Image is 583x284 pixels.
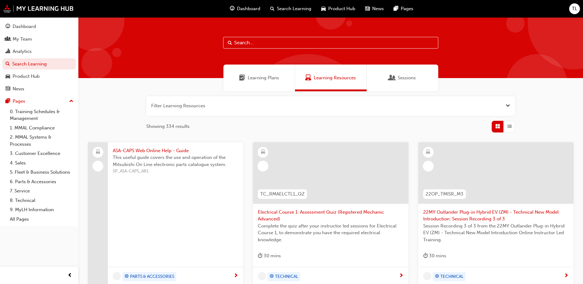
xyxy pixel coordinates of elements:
[398,74,416,81] span: Sessions
[130,273,174,280] span: PARTS & ACCESSORIES
[2,96,76,107] button: Pages
[367,65,438,91] a: SessionsSessions
[237,5,260,12] span: Dashboard
[239,74,245,81] span: Learning Plans
[6,49,10,54] span: chart-icon
[2,58,76,70] a: Search Learning
[435,273,439,281] span: target-icon
[6,24,10,30] span: guage-icon
[113,272,121,280] span: undefined-icon
[230,5,234,13] span: guage-icon
[6,37,10,42] span: people-icon
[2,34,76,45] a: My Team
[13,98,25,105] div: Pages
[360,2,389,15] a: news-iconNews
[295,65,367,91] a: Learning ResourcesLearning Resources
[426,191,463,198] span: 22OP_TMISR_M3
[146,123,190,130] span: Showing 334 results
[7,158,76,168] a: 4. Sales
[113,154,238,168] span: This useful guide covers the use and operation of the Mitsubishi On Line electronic parts catalog...
[68,272,72,279] span: prev-icon
[2,46,76,57] a: Analytics
[7,186,76,196] a: 7. Service
[7,107,76,123] a: 0. Training Schedules & Management
[7,132,76,149] a: 2. MMAL Systems & Processes
[7,196,76,205] a: 8. Technical
[270,5,274,13] span: search-icon
[113,168,238,175] span: SP_ASA-CAPS_AR1
[423,252,428,260] span: duration-icon
[13,73,40,80] div: Product Hub
[265,2,316,15] a: search-iconSearch Learning
[506,102,510,109] button: Open the filter
[314,74,356,81] span: Learning Resources
[564,273,569,279] span: next-icon
[13,36,32,43] div: My Team
[389,2,418,15] a: pages-iconPages
[6,61,10,67] span: search-icon
[7,149,76,158] a: 3. Customer Excellence
[258,252,281,260] div: 30 mins
[305,74,311,81] span: Learning Resources
[507,123,512,130] span: List
[3,5,74,13] img: mmal
[569,3,580,14] button: TL
[2,20,76,96] button: DashboardMy TeamAnalyticsSearch LearningProduct HubNews
[223,37,438,49] input: Search...
[13,85,24,93] div: News
[225,2,265,15] a: guage-iconDashboard
[113,147,238,154] span: ASA-CAPS Web Online Help - Guide
[260,191,305,198] span: TC_RMAELCTL1_QZ
[6,74,10,79] span: car-icon
[328,5,355,12] span: Product Hub
[394,5,398,13] span: pages-icon
[399,273,404,279] span: next-icon
[6,86,10,92] span: news-icon
[572,5,577,12] span: TL
[258,272,266,280] span: undefined-icon
[365,5,370,13] span: news-icon
[234,273,238,279] span: next-icon
[423,209,569,223] span: 22MY Outlander Plug-in Hybrid EV (ZM) - Technical New Model Introduction: Session Recording 3 of 3
[401,5,413,12] span: Pages
[270,273,274,281] span: target-icon
[261,148,265,156] span: learningResourceType_ELEARNING-icon
[426,148,430,156] span: learningResourceType_ELEARNING-icon
[7,215,76,224] a: All Pages
[69,97,73,105] span: up-icon
[440,273,463,280] span: TECHNICAL
[2,71,76,82] a: Product Hub
[7,205,76,215] a: 9. MyLH Information
[423,223,569,243] span: Session Recording 3 of 3 from the 22MY Outlander Plug-in Hybrid EV (ZM) - Technical New Model Int...
[321,5,326,13] span: car-icon
[277,5,311,12] span: Search Learning
[13,23,36,30] div: Dashboard
[275,273,298,280] span: TECHNICAL
[248,74,279,81] span: Learning Plans
[96,148,100,156] span: laptop-icon
[228,39,232,46] span: Search
[423,272,431,280] span: undefined-icon
[124,273,129,281] span: target-icon
[13,48,32,55] div: Analytics
[2,83,76,95] a: News
[389,74,395,81] span: Sessions
[423,252,446,260] div: 30 mins
[316,2,360,15] a: car-iconProduct Hub
[7,177,76,187] a: 6. Parts & Accessories
[223,65,295,91] a: Learning PlansLearning Plans
[7,168,76,177] a: 5. Fleet & Business Solutions
[6,99,10,104] span: pages-icon
[495,123,500,130] span: Grid
[7,123,76,133] a: 1. MMAL Compliance
[2,21,76,32] a: Dashboard
[258,209,403,223] span: Electrical Course 1: Assessment Quiz (Registered Mechanic Advanced)
[258,223,403,243] span: Complete the quiz after your instructor led sessions for Electrical Course 1, to demonstrate you ...
[372,5,384,12] span: News
[258,252,262,260] span: duration-icon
